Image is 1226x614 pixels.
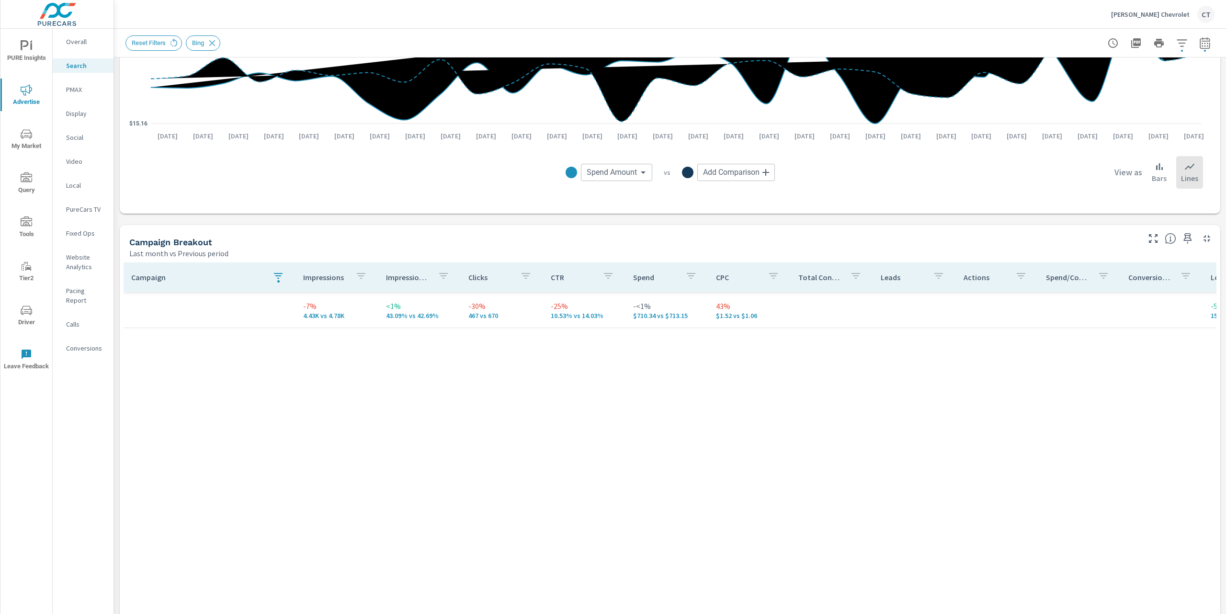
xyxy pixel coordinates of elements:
p: 10.53% vs 14.03% [551,312,618,319]
span: Bing [186,39,210,46]
span: This is a summary of Search performance results by campaign. Each column can be sorted. [1165,233,1176,244]
p: 43% [716,300,783,312]
p: [PERSON_NAME] Chevrolet [1111,10,1190,19]
p: -25% [551,300,618,312]
p: [DATE] [257,131,291,141]
div: Fixed Ops [53,226,114,240]
p: [DATE] [611,131,644,141]
p: $1.52 vs $1.06 [716,312,783,319]
p: Pacing Report [66,286,106,305]
span: Spend Amount [587,168,637,177]
p: 4,434 vs 4,777 [303,312,370,319]
p: [DATE] [363,131,397,141]
p: vs [652,168,682,177]
p: -30% [468,300,535,312]
div: Overall [53,34,114,49]
p: -<1% [633,300,700,312]
p: [DATE] [576,131,609,141]
div: Video [53,154,114,169]
div: CT [1197,6,1215,23]
p: [DATE] [151,131,184,141]
span: Tier2 [3,261,49,284]
p: [DATE] [930,131,963,141]
p: [DATE] [292,131,326,141]
div: Display [53,106,114,121]
p: [DATE] [398,131,432,141]
p: Spend/Conversion [1046,273,1090,282]
p: [DATE] [965,131,998,141]
div: Reset Filters [125,35,182,51]
p: PMAX [66,85,106,94]
span: PURE Insights [3,40,49,64]
p: Clicks [468,273,512,282]
p: Campaign [131,273,265,282]
button: Apply Filters [1172,34,1192,53]
button: Make Fullscreen [1146,231,1161,246]
p: Spend [633,273,677,282]
p: [DATE] [717,131,750,141]
div: Website Analytics [53,250,114,274]
div: Social [53,130,114,145]
p: [DATE] [1035,131,1069,141]
p: [DATE] [1106,131,1140,141]
p: [DATE] [1000,131,1033,141]
p: [DATE] [505,131,538,141]
p: $710.34 vs $713.15 [633,312,700,319]
button: "Export Report to PDF" [1126,34,1146,53]
p: [DATE] [788,131,821,141]
p: [DATE] [469,131,503,141]
p: Conversion Rate [1128,273,1172,282]
p: <1% [386,300,453,312]
span: Tools [3,216,49,240]
div: Calls [53,317,114,331]
p: -7% [303,300,370,312]
p: [DATE] [1142,131,1175,141]
div: PMAX [53,82,114,97]
p: Calls [66,319,106,329]
p: Video [66,157,106,166]
p: Search [66,61,106,70]
p: 467 vs 670 [468,312,535,319]
span: Advertise [3,84,49,108]
div: Add Comparison [697,164,775,181]
p: [DATE] [1071,131,1104,141]
p: Impression Share [386,273,430,282]
p: Conversions [66,343,106,353]
div: Conversions [53,341,114,355]
p: [DATE] [434,131,467,141]
span: Leave Feedback [3,349,49,372]
span: Reset Filters [126,39,171,46]
p: 43.09% vs 42.69% [386,312,453,319]
div: PureCars TV [53,202,114,216]
span: Query [3,172,49,196]
span: Add Comparison [703,168,760,177]
p: [DATE] [681,131,715,141]
p: Social [66,133,106,142]
p: [DATE] [186,131,220,141]
span: Driver [3,305,49,328]
p: [DATE] [646,131,680,141]
p: Leads [881,273,925,282]
button: Select Date Range [1195,34,1215,53]
div: Local [53,178,114,193]
div: Spend Amount [581,164,652,181]
p: Bars [1152,172,1167,184]
p: Impressions [303,273,347,282]
p: [DATE] [1177,131,1211,141]
p: [DATE] [752,131,786,141]
button: Minimize Widget [1199,231,1215,246]
div: nav menu [0,29,52,381]
span: My Market [3,128,49,152]
span: Save this to your personalized report [1180,231,1195,246]
p: [DATE] [540,131,574,141]
p: Website Analytics [66,252,106,272]
p: Actions [964,273,1008,282]
p: CPC [716,273,760,282]
p: [DATE] [328,131,361,141]
p: Lines [1181,172,1198,184]
p: [DATE] [222,131,255,141]
p: Fixed Ops [66,228,106,238]
p: Local [66,181,106,190]
p: Display [66,109,106,118]
p: [DATE] [823,131,857,141]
